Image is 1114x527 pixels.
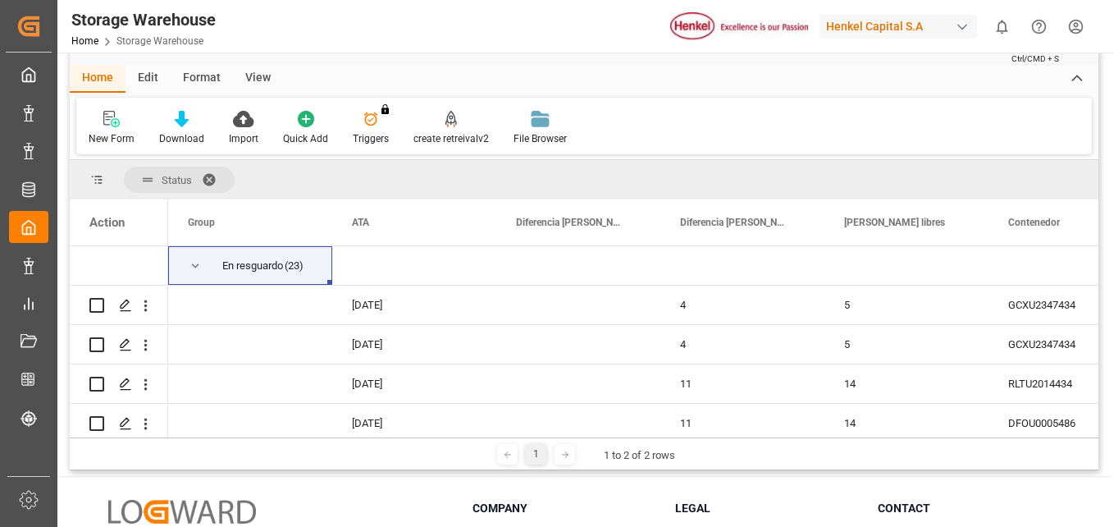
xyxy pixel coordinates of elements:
[516,217,626,228] span: Diferencia [PERSON_NAME]
[824,364,988,403] div: 14
[70,65,126,93] div: Home
[670,12,808,41] img: Henkel%20logo.jpg_1689854090.jpg
[283,131,328,146] div: Quick Add
[1020,8,1057,45] button: Help Center
[159,131,204,146] div: Download
[820,11,984,42] button: Henkel Capital S.A
[820,15,977,39] div: Henkel Capital S.A
[878,500,1060,517] h3: Contact
[604,447,675,464] div: 1 to 2 of 2 rows
[660,364,824,403] div: 11
[162,174,192,186] span: Status
[108,500,256,524] img: Logward Logo
[222,247,283,285] div: En resguardo
[984,8,1020,45] button: show 0 new notifications
[1011,53,1059,65] span: Ctrl/CMD + S
[824,286,988,324] div: 5
[660,286,824,324] div: 4
[332,325,496,364] div: [DATE]
[70,325,168,364] div: Press SPACE to select this row.
[70,364,168,404] div: Press SPACE to select this row.
[70,246,168,286] div: Press SPACE to select this row.
[332,404,496,442] div: [DATE]
[89,215,125,230] div: Action
[1008,217,1060,228] span: Contenedor
[352,217,369,228] span: ATA
[171,65,233,93] div: Format
[71,35,98,47] a: Home
[285,247,304,285] span: (23)
[229,131,258,146] div: Import
[824,404,988,442] div: 14
[514,131,567,146] div: File Browser
[413,131,489,146] div: create retreivalv2
[71,7,216,32] div: Storage Warehouse
[824,325,988,364] div: 5
[89,131,135,146] div: New Form
[526,444,546,465] div: 1
[70,404,168,443] div: Press SPACE to select this row.
[660,404,824,442] div: 11
[680,217,790,228] span: Diferencia [PERSON_NAME] drv
[473,500,655,517] h3: Company
[126,65,171,93] div: Edit
[844,217,945,228] span: [PERSON_NAME] libres
[332,286,496,324] div: [DATE]
[233,65,283,93] div: View
[188,217,215,228] span: Group
[660,325,824,364] div: 4
[675,500,857,517] h3: Legal
[70,286,168,325] div: Press SPACE to select this row.
[332,364,496,403] div: [DATE]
